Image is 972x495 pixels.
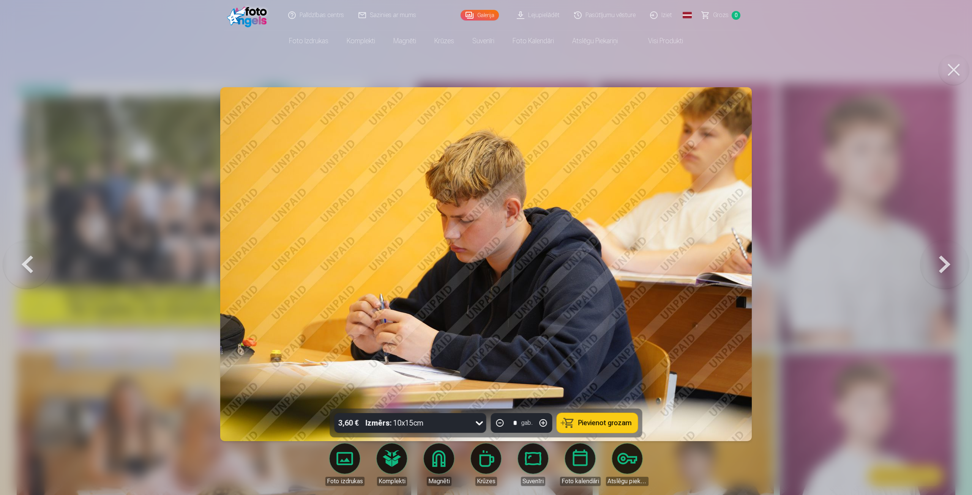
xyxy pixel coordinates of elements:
[384,30,425,52] a: Magnēti
[521,477,545,486] div: Suvenīri
[323,443,366,486] a: Foto izdrukas
[227,3,271,27] img: /fa1
[427,477,451,486] div: Magnēti
[512,443,554,486] a: Suvenīri
[503,30,563,52] a: Foto kalendāri
[366,418,392,428] strong: Izmērs :
[475,477,497,486] div: Krūzes
[606,443,649,486] a: Atslēgu piekariņi
[366,413,424,433] div: 10x15cm
[557,413,638,433] button: Pievienot grozam
[559,443,601,486] a: Foto kalendāri
[325,477,364,486] div: Foto izdrukas
[461,10,499,20] a: Galerija
[465,443,507,486] a: Krūzes
[627,30,692,52] a: Visi produkti
[335,413,363,433] div: 3,60 €
[560,477,601,486] div: Foto kalendāri
[606,477,649,486] div: Atslēgu piekariņi
[377,477,407,486] div: Komplekti
[521,418,533,427] div: gab.
[713,11,729,20] span: Grozs
[563,30,627,52] a: Atslēgu piekariņi
[578,420,632,426] span: Pievienot grozam
[338,30,384,52] a: Komplekti
[463,30,503,52] a: Suvenīri
[371,443,413,486] a: Komplekti
[418,443,460,486] a: Magnēti
[280,30,338,52] a: Foto izdrukas
[732,11,740,20] span: 0
[425,30,463,52] a: Krūzes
